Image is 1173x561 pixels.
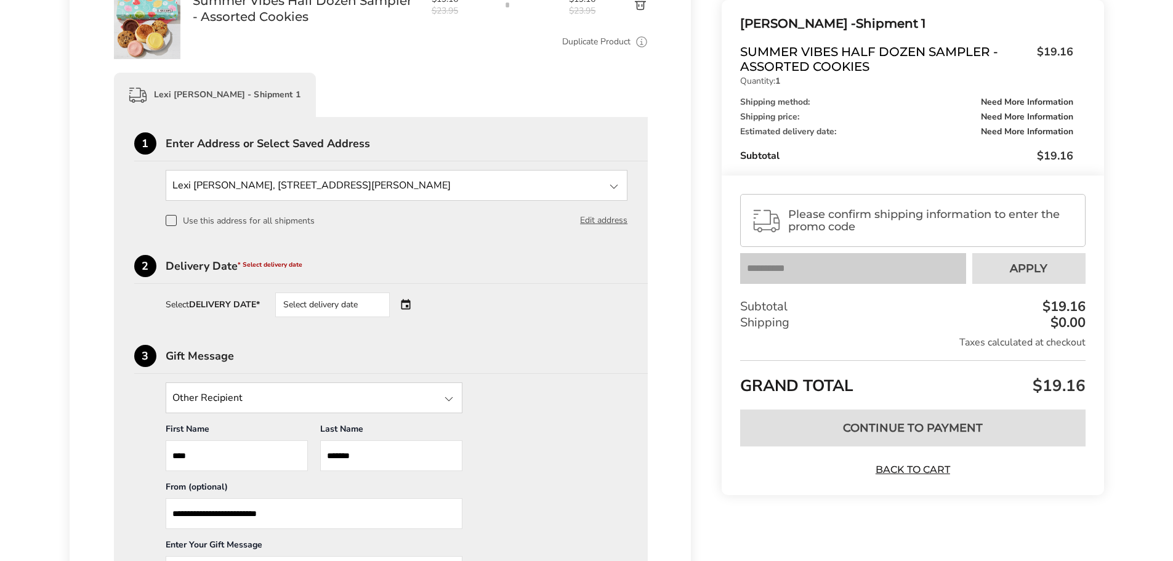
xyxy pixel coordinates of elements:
div: Select [166,301,260,309]
div: Gift Message [166,350,648,361]
div: Lexi [PERSON_NAME] - Shipment 1 [114,73,316,117]
span: Need More Information [981,98,1073,107]
a: Summer Vibes Half Dozen Sampler - Assorted Cookies$19.16 [740,44,1073,74]
div: $19.16 [1039,300,1086,313]
span: * Select delivery date [238,260,302,269]
strong: 1 [775,75,780,87]
div: Shipping [740,315,1085,331]
div: Estimated delivery date: [740,127,1073,136]
span: Please confirm shipping information to enter the promo code [788,208,1074,233]
button: Apply [972,253,1086,284]
div: First Name [166,423,308,440]
div: Taxes calculated at checkout [740,336,1085,349]
div: GRAND TOTAL [740,360,1085,400]
div: Delivery Date [166,260,648,272]
div: Select delivery date [275,293,390,317]
label: Use this address for all shipments [166,215,315,226]
a: Duplicate Product [562,35,631,49]
div: Last Name [320,423,462,440]
span: Need More Information [981,127,1073,136]
span: Apply [1010,263,1047,274]
strong: DELIVERY DATE* [189,299,260,310]
button: Continue to Payment [740,410,1085,446]
div: Shipping method: [740,98,1073,107]
div: Shipment 1 [740,14,1073,34]
div: 1 [134,132,156,155]
a: Back to Cart [869,463,956,477]
span: $19.16 [1031,44,1073,71]
div: 3 [134,345,156,367]
span: Summer Vibes Half Dozen Sampler - Assorted Cookies [740,44,1030,74]
span: $23.95 [432,5,490,17]
span: [PERSON_NAME] - [740,16,856,31]
div: $0.00 [1047,316,1086,329]
p: Quantity: [740,77,1073,86]
div: Enter Address or Select Saved Address [166,138,648,149]
input: Last Name [320,440,462,471]
span: $23.95 [569,5,605,17]
input: State [166,170,628,201]
input: From [166,498,462,529]
div: Shipping price: [740,113,1073,121]
div: From (optional) [166,481,462,498]
input: First Name [166,440,308,471]
button: Edit address [580,214,627,227]
div: 2 [134,255,156,277]
span: $19.16 [1037,148,1073,163]
div: Enter Your Gift Message [166,539,462,556]
div: Subtotal [740,299,1085,315]
div: Subtotal [740,148,1073,163]
input: State [166,382,462,413]
span: $19.16 [1030,375,1086,397]
span: Need More Information [981,113,1073,121]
